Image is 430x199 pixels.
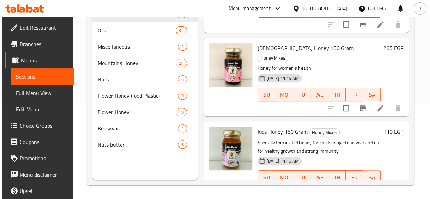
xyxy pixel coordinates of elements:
a: Full Menu View [11,85,74,101]
button: FR [346,88,363,101]
a: Branches [5,36,74,52]
span: SU [261,172,273,182]
div: Beeswax1 [92,120,198,136]
div: Menu-management [229,4,271,13]
h6: 110 EGP [383,127,403,136]
div: Nuts [98,75,178,83]
button: Branch-specific-item [355,100,371,116]
span: Sections [16,72,68,81]
span: Menu disclaimer [20,170,68,179]
span: SA [366,90,378,100]
span: Nuts butter [98,140,178,149]
p: Specially formulated honey for children aged one year and up, for healthy growth and strong immun... [258,138,381,155]
button: MO [275,88,293,101]
p: Honey for women's health [258,64,381,72]
span: [DEMOGRAPHIC_DATA] Honey 150 Gram [258,43,354,53]
span: 1 [178,125,186,132]
a: Menu disclaimer [5,166,74,183]
img: Ladies Honey 150 Gram [209,43,252,87]
h6: 235 EGP [383,43,403,53]
button: TH [328,88,346,101]
a: Menus [5,52,74,68]
a: Coupons [5,134,74,150]
button: MO [275,170,293,184]
a: Sections [11,68,74,85]
span: Select to update [339,101,353,115]
span: Select to update [339,17,353,32]
span: 6 [178,142,186,148]
button: delete [390,100,406,116]
div: items [178,92,187,100]
button: TH [328,170,346,184]
span: TU [296,172,308,182]
span: Miscellaneous [98,43,178,51]
span: B [418,5,421,12]
span: Full Menu View [16,89,68,97]
div: Oils32 [92,22,198,38]
a: Upsell [5,183,74,199]
div: items [178,124,187,132]
div: items [178,140,187,149]
div: items [178,43,187,51]
span: [DATE] 11:46 AM [264,158,302,164]
span: Flower Honey [98,108,176,116]
span: 32 [176,27,186,34]
span: TH [331,90,343,100]
button: SA [363,170,381,184]
span: WE [313,90,325,100]
span: Promotions [20,154,68,162]
span: 6 [178,76,186,83]
span: 19 [176,109,186,115]
a: Choice Groups [5,117,74,134]
span: MO [278,172,290,182]
button: WE [310,88,328,101]
div: Miscellaneous3 [92,38,198,55]
button: delete [390,16,406,33]
a: Edit menu item [376,20,384,29]
button: WE [310,170,328,184]
button: TU [293,88,311,101]
div: items [178,75,187,83]
span: Beeswax [98,124,178,132]
nav: Menu sections [92,3,198,155]
div: Honey Mixes [258,54,288,62]
span: Flower Honey (food Plastic) [98,92,178,100]
div: Flower Honey (food Plastic)9 [92,87,198,104]
a: Promotions [5,150,74,166]
a: Edit menu item [376,104,384,112]
div: [GEOGRAPHIC_DATA] [303,5,347,12]
span: Menus [21,56,68,64]
span: [DATE] 11:46 AM [264,75,302,82]
div: Flower Honey19 [92,104,198,120]
span: Choice Groups [20,121,68,130]
span: TH [331,172,343,182]
span: Honey Mixes [309,129,339,136]
span: WE [313,172,325,182]
span: Oils [98,26,176,34]
img: Kids Honey 150 Gram [209,127,252,170]
button: FR [346,170,363,184]
span: Branches [20,40,68,48]
span: MO [278,90,290,100]
span: TU [296,90,308,100]
div: items [176,108,187,116]
div: Nuts6 [92,71,198,87]
div: Nuts butter6 [92,136,198,153]
button: SU [258,88,276,101]
span: Coupons [20,138,68,146]
span: FR [348,90,361,100]
span: SA [366,172,378,182]
span: Edit Restaurant [20,23,68,32]
a: Edit Menu [11,101,74,117]
div: Mountains Honey24 [92,55,198,71]
button: SU [258,170,276,184]
span: Mountains Honey [98,59,176,67]
button: Branch-specific-item [355,16,371,33]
